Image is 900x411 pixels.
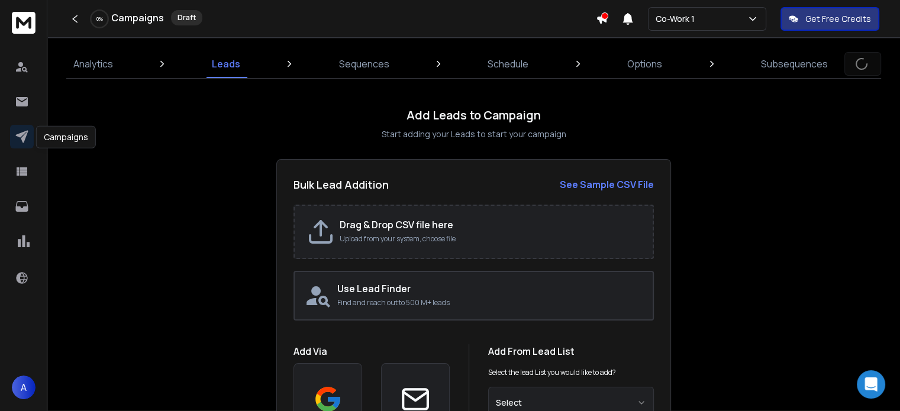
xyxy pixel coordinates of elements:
a: Schedule [480,50,536,78]
p: Sequences [339,57,389,71]
p: Get Free Credits [805,13,871,25]
p: Select the lead List you would like to add? [488,368,616,377]
a: Leads [205,50,247,78]
p: Leads [212,57,240,71]
div: Campaigns [36,126,96,148]
p: Schedule [488,57,528,71]
h2: Bulk Lead Addition [293,176,389,193]
p: Start adding your Leads to start your campaign [382,128,566,140]
p: 0 % [96,15,103,22]
a: See Sample CSV File [560,177,654,192]
p: Co-Work 1 [656,13,699,25]
a: Sequences [332,50,396,78]
p: Find and reach out to 500 M+ leads [337,298,643,308]
p: Options [627,57,662,71]
a: Subsequences [754,50,835,78]
p: Upload from your system, choose file [340,234,641,244]
p: Analytics [73,57,113,71]
button: A [12,376,36,399]
h1: Add From Lead List [488,344,654,358]
h1: Add Via [293,344,450,358]
a: Options [620,50,669,78]
p: Subsequences [761,57,828,71]
h2: Drag & Drop CSV file here [340,218,641,232]
h2: Use Lead Finder [337,281,643,296]
div: Open Intercom Messenger [857,370,885,399]
a: Analytics [66,50,120,78]
div: Draft [171,10,202,25]
button: Get Free Credits [780,7,879,31]
h1: Add Leads to Campaign [407,107,541,124]
span: Select [496,397,522,409]
strong: See Sample CSV File [560,178,654,191]
h1: Campaigns [111,11,164,25]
